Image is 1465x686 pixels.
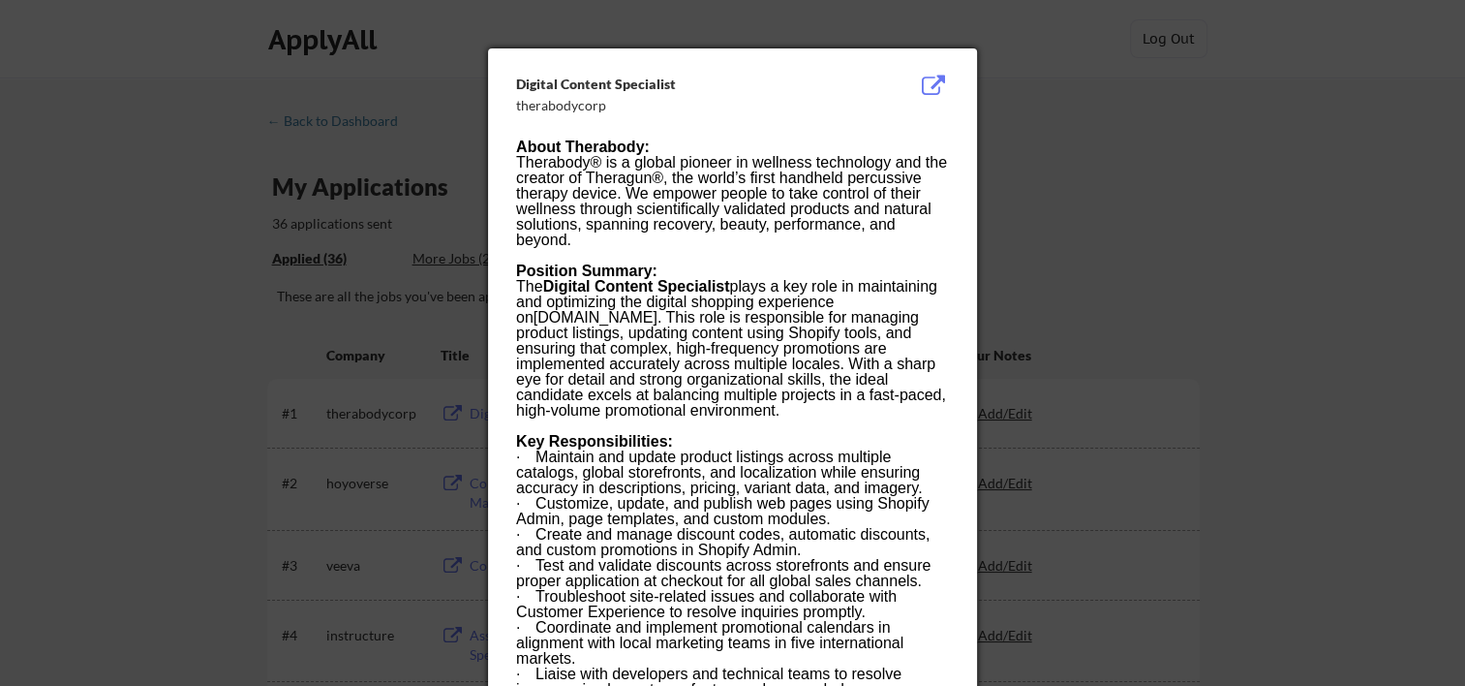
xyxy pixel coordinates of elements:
div: therabodycorp [516,96,851,115]
div: · Customize, update, and publish web pages using Shopify Admin, page templates, and custom modules. [516,496,948,527]
div: · Create and manage discount codes, automatic discounts, and custom promotions in Shopify Admin. [516,527,948,558]
div: Therabody® is a global pioneer in wellness technology and the creator of Theragun®, the world’s f... [516,155,948,248]
b: About Therabody: [516,139,650,155]
div: · Coordinate and implement promotional calendars in alignment with local marketing teams in five ... [516,620,948,667]
div: The plays a key role in maintaining and optimizing the digital shopping experience on . This role... [516,279,948,419]
b: Key Responsibilities: [516,433,673,450]
div: · Maintain and update product listings across multiple catalogs, global storefronts, and localiza... [516,450,948,496]
div: · Test and validate discounts across storefronts and ensure proper application at checkout for al... [516,558,948,589]
b: Position Summary: [516,263,657,279]
b: Digital Content Specialist [543,278,730,295]
a: [DOMAIN_NAME] [534,309,657,326]
div: Digital Content Specialist [516,75,851,94]
div: · Troubleshoot site-related issues and collaborate with Customer Experience to resolve inquiries ... [516,589,948,620]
